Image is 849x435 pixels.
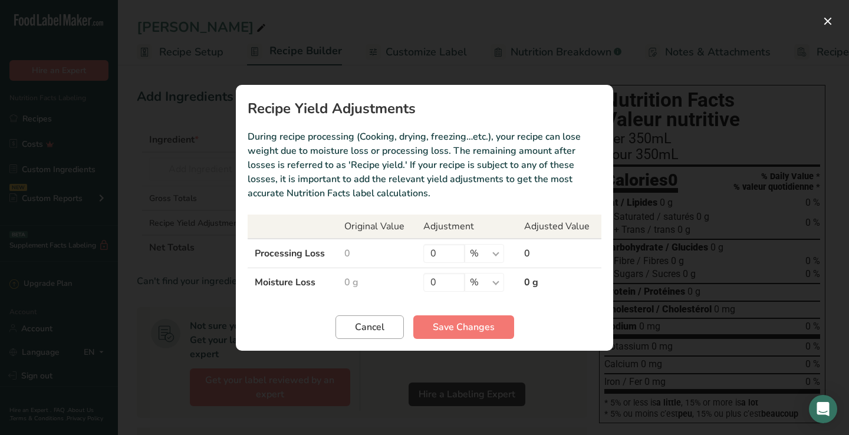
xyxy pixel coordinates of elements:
td: 0 [337,239,416,268]
td: 0 [517,239,601,268]
h1: Recipe Yield Adjustments [248,101,601,116]
th: Adjustment [416,215,517,239]
span: Save Changes [433,320,495,334]
td: Processing Loss [248,239,337,268]
button: Cancel [335,315,404,339]
td: 0 g [337,268,416,296]
div: Open Intercom Messenger [809,395,837,423]
th: Original Value [337,215,416,239]
button: Save Changes [413,315,514,339]
td: 0 g [517,268,601,296]
td: Moisture Loss [248,268,337,296]
span: Cancel [355,320,384,334]
p: During recipe processing (Cooking, drying, freezing…etc.), your recipe can lose weight due to moi... [248,130,601,200]
th: Adjusted Value [517,215,601,239]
